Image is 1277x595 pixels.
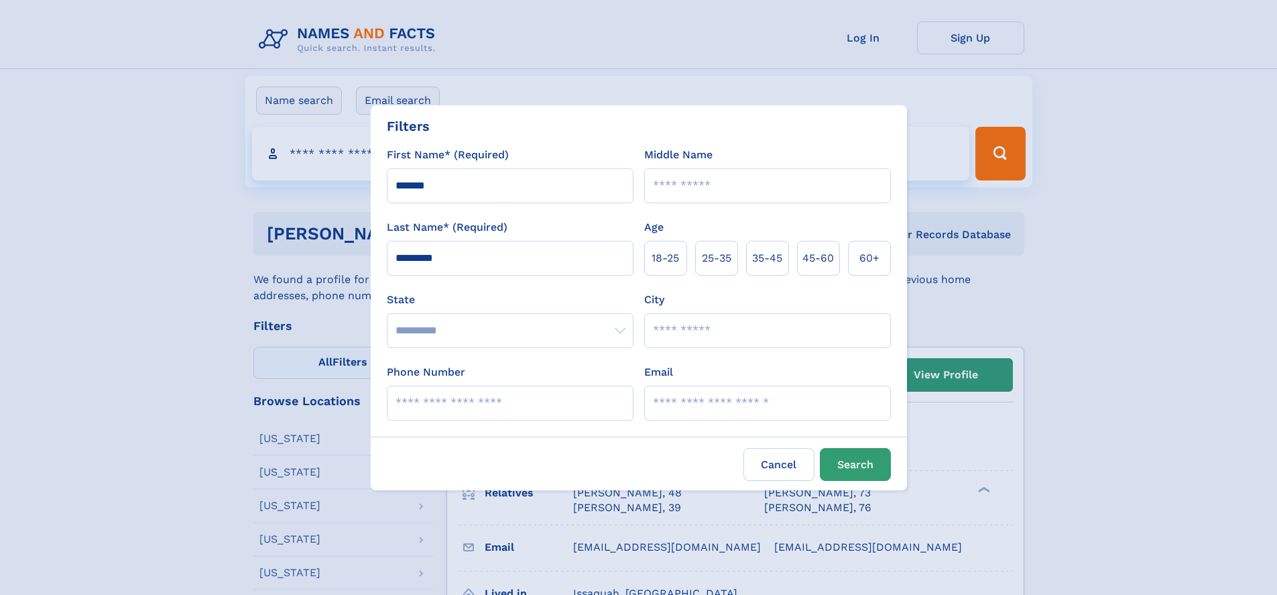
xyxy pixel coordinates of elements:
label: Cancel [743,448,814,481]
label: Last Name* (Required) [387,219,507,235]
label: First Name* (Required) [387,147,509,163]
label: State [387,292,633,308]
span: 25‑35 [702,250,731,266]
span: 35‑45 [752,250,782,266]
button: Search [820,448,891,481]
span: 45‑60 [802,250,834,266]
label: Email [644,364,673,380]
span: 18‑25 [652,250,679,266]
div: Filters [387,116,430,136]
label: Phone Number [387,364,465,380]
label: Middle Name [644,147,713,163]
span: 60+ [859,250,879,266]
label: Age [644,219,664,235]
label: City [644,292,664,308]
